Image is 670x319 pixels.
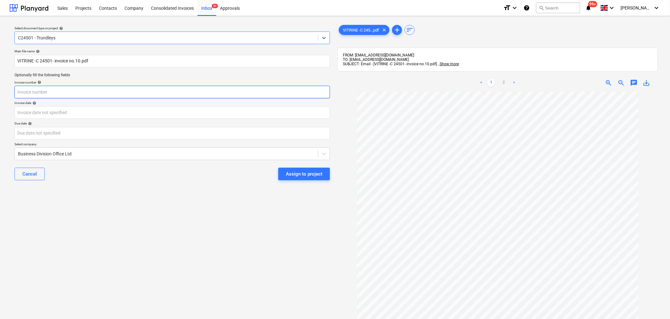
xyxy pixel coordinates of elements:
span: 9+ [212,4,218,8]
span: VITRINE -C 245...pdf [339,28,383,32]
span: SUBJECT: Email - [VITRINE -C 24501- invoice no.10.pdf] [343,62,437,66]
span: help [36,80,41,84]
span: help [58,26,63,30]
span: zoom_in [605,79,613,87]
span: sort [406,26,413,34]
div: Select document type or project [14,26,330,30]
button: Assign to project [278,168,330,180]
span: help [35,49,40,53]
span: search [539,5,544,10]
div: Invoice date [14,101,330,105]
button: Search [536,3,580,13]
span: [PERSON_NAME] [621,5,652,10]
i: keyboard_arrow_down [653,4,661,12]
input: Due date not specified [14,127,330,140]
div: Due date [14,121,330,125]
input: Invoice number [14,86,330,98]
span: Show more [440,62,459,66]
button: Cancel [14,168,45,180]
span: 99+ [588,1,598,7]
p: Select company [14,142,330,148]
a: Next page [510,79,518,87]
i: notifications [585,4,592,12]
span: TO: [EMAIL_ADDRESS][DOMAIN_NAME] [343,57,409,62]
div: Cancel [22,170,37,178]
span: help [27,122,32,125]
span: save_alt [643,79,650,87]
span: chat [630,79,638,87]
a: Previous page [477,79,485,87]
a: Page 2 [500,79,508,87]
iframe: Chat Widget [638,289,670,319]
span: FROM: [EMAIL_ADDRESS][DOMAIN_NAME] [343,53,414,57]
div: Invoice number [14,80,330,84]
a: Page 1 is your current page [488,79,495,87]
span: help [31,101,36,105]
span: zoom_out [618,79,625,87]
i: format_size [503,4,511,12]
input: Main file name [14,55,330,67]
i: Knowledge base [523,4,530,12]
input: Invoice date not specified [14,106,330,119]
p: Optionally fill the following fields [14,72,330,78]
div: Main file name [14,49,330,53]
span: ... [437,62,459,66]
i: keyboard_arrow_down [511,4,518,12]
span: clear [380,26,388,34]
div: VITRINE -C 245...pdf [339,25,390,35]
span: add [393,26,401,34]
div: Assign to project [286,170,322,178]
i: keyboard_arrow_down [608,4,616,12]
